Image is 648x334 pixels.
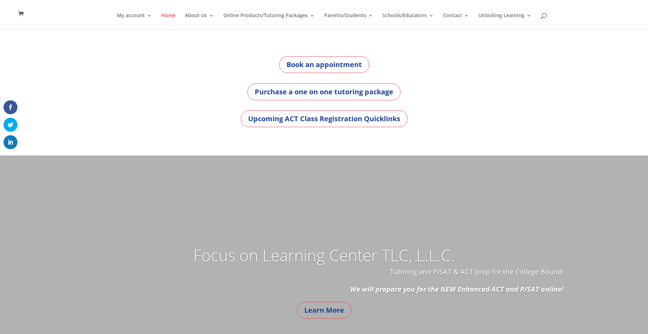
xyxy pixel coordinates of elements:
[443,13,469,29] a: Contact
[382,13,434,29] a: Schools/Educators
[223,13,315,29] a: Online Products/Tutoring Packages
[185,13,214,29] a: About Us
[117,13,152,29] a: My account
[279,56,369,73] a: Book an appointment
[247,83,401,100] a: Purchase a one on one tutoring package
[84,267,564,284] p: Tutoring and P/SAT & ACT prep for the College Bound:
[478,13,531,29] a: Unlocking Learning
[161,13,176,29] a: Home
[297,302,351,319] a: Learn More
[350,284,564,294] em: We will prepare you for the NEW Enhanced ACT and P/SAT online!
[241,110,408,127] a: Upcoming ACT Class Registration Quicklinks
[193,244,455,266] a: Focus on Learning Center TLC, L.L.C.
[324,13,373,29] a: Parents/Students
